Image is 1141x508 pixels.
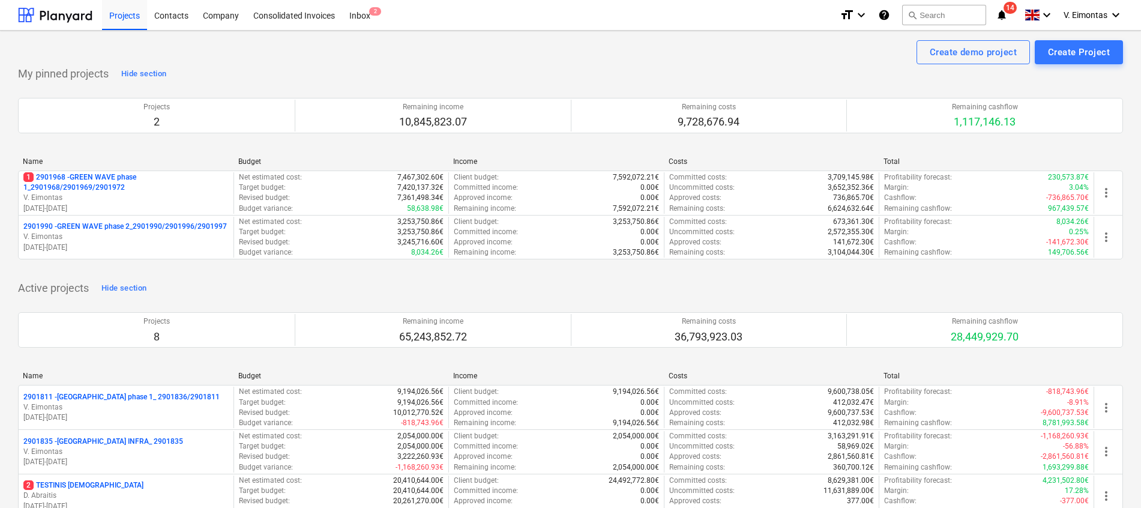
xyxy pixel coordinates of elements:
p: 8,034.26€ [411,247,444,258]
p: 9,194,026.56€ [397,398,444,408]
p: 2901835 - [GEOGRAPHIC_DATA] INFRA_ 2901835 [23,437,183,447]
p: 673,361.30€ [833,217,874,227]
span: more_vert [1099,186,1113,200]
p: Client budget : [454,172,499,183]
p: 2 [143,115,170,129]
p: Target budget : [239,183,286,193]
p: 2,861,560.81€ [828,452,874,462]
span: 1 [23,172,34,182]
p: Committed income : [454,441,518,452]
p: V. Eimontas [23,193,229,203]
p: Revised budget : [239,193,290,203]
p: Cashflow : [884,193,917,203]
p: [DATE] - [DATE] [23,457,229,467]
div: Income [453,372,659,380]
p: 9,194,026.56€ [397,387,444,397]
p: 8,034.26€ [1056,217,1089,227]
p: Approved costs : [669,237,721,247]
p: 3,253,750.86€ [613,217,659,227]
p: Revised budget : [239,452,290,462]
p: 0.00€ [640,452,659,462]
p: 736,865.70€ [833,193,874,203]
p: Client budget : [454,476,499,486]
p: Active projects [18,281,89,295]
p: -1,168,260.93€ [1041,431,1089,441]
button: Create Project [1035,40,1123,64]
p: 10,012,770.52€ [393,408,444,418]
div: Income [453,157,659,166]
p: Cashflow : [884,496,917,506]
p: Remaining cashflow : [884,462,952,473]
p: Approved costs : [669,408,721,418]
p: Net estimated cost : [239,387,302,397]
p: 28,449,929.70 [951,330,1019,344]
p: 24,492,772.80€ [609,476,659,486]
p: 2901990 - GREEN WAVE phase 2_2901990/2901996/2901997 [23,222,227,232]
p: 2,054,000.00€ [613,462,659,473]
span: 2 [23,480,34,490]
p: Projects [143,316,170,327]
p: 3,652,352.36€ [828,183,874,193]
p: 58,969.02€ [837,441,874,452]
p: -1,168,260.93€ [396,462,444,473]
p: -8.91% [1067,398,1089,408]
p: Approved income : [454,452,513,462]
p: Net estimated cost : [239,172,302,183]
p: 3,253,750.86€ [397,217,444,227]
p: 0.00€ [640,441,659,452]
p: D. Abraitis [23,491,229,501]
i: keyboard_arrow_down [854,8,869,22]
p: Committed income : [454,486,518,496]
div: Total [884,372,1089,380]
p: 9,728,676.94 [678,115,739,129]
p: -736,865.70€ [1046,193,1089,203]
p: Approved costs : [669,193,721,203]
p: Remaining costs : [669,204,725,214]
p: Remaining costs [678,102,739,112]
p: Budget variance : [239,418,293,428]
p: Net estimated cost : [239,431,302,441]
p: Revised budget : [239,496,290,506]
p: 3,245,716.60€ [397,237,444,247]
p: Committed costs : [669,217,727,227]
p: 20,410,644.00€ [393,476,444,486]
p: -818,743.96€ [401,418,444,428]
p: 7,592,072.21€ [613,172,659,183]
p: Profitability forecast : [884,172,952,183]
p: Committed costs : [669,431,727,441]
p: 9,194,026.56€ [613,387,659,397]
p: 20,410,644.00€ [393,486,444,496]
p: 7,361,498.34€ [397,193,444,203]
p: Remaining income : [454,462,516,473]
p: Budget variance : [239,204,293,214]
div: Total [884,157,1089,166]
p: 6,624,632.64€ [828,204,874,214]
p: Remaining cashflow [952,102,1018,112]
p: 3,104,044.30€ [828,247,874,258]
p: 3,253,750.86€ [397,227,444,237]
p: Approved costs : [669,496,721,506]
p: -141,672.30€ [1046,237,1089,247]
p: Margin : [884,227,909,237]
p: Remaining cashflow : [884,204,952,214]
p: Cashflow : [884,408,917,418]
div: 12901968 -GREEN WAVE phase 1_2901968/2901969/2901972V. Eimontas[DATE]-[DATE] [23,172,229,214]
i: format_size [840,8,854,22]
p: 8 [143,330,170,344]
p: V. Eimontas [23,402,229,413]
p: Committed income : [454,398,518,408]
div: Create Project [1048,44,1110,60]
div: Hide section [101,282,146,295]
p: Remaining cashflow : [884,247,952,258]
p: 4,231,502.80€ [1043,476,1089,486]
p: 2,572,355.30€ [828,227,874,237]
div: Budget [238,157,444,166]
p: Committed income : [454,183,518,193]
p: Remaining costs [675,316,742,327]
span: more_vert [1099,230,1113,244]
div: Create demo project [930,44,1017,60]
p: Committed income : [454,227,518,237]
p: 0.00€ [640,496,659,506]
p: 3,163,291.91€ [828,431,874,441]
div: Costs [669,157,875,166]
